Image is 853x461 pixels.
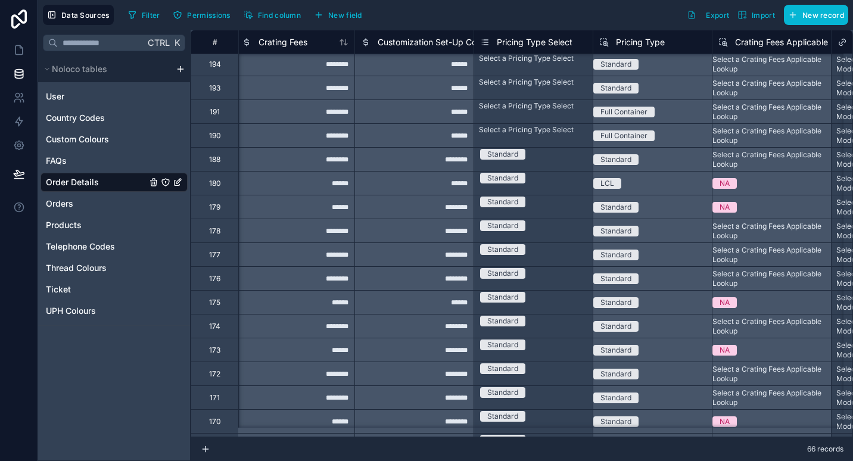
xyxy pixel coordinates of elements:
div: Standard [487,411,518,422]
div: 176 [209,274,220,284]
div: Select a Crating Fees Applicable Lookup [712,126,831,145]
div: Standard [487,173,518,183]
span: Export [706,11,729,20]
div: Select a Crating Fees Applicable Lookup [712,365,831,384]
button: Filter [123,6,164,24]
div: Select a Crating Fees Applicable Lookup [712,269,831,288]
div: 171 [210,393,220,403]
div: Select a Crating Fees Applicable Lookup [712,55,831,74]
div: NA [720,345,730,356]
div: NA [720,297,730,308]
div: Standard [600,154,631,165]
div: Standard [487,268,518,279]
div: Standard [600,297,631,308]
div: 174 [209,322,220,331]
div: 175 [209,298,220,307]
div: Standard [487,220,518,231]
span: Customization Set-Up Costs [378,36,488,48]
button: Permissions [169,6,234,24]
span: Data Sources [61,11,110,20]
div: # [200,38,229,46]
a: New record [779,5,848,25]
span: Import [752,11,775,20]
div: Full Container [600,130,647,141]
button: Find column [239,6,305,24]
div: 194 [209,60,221,69]
button: New field [310,6,366,24]
div: 190 [209,131,221,141]
div: 179 [209,203,220,212]
div: 170 [209,417,221,426]
div: Standard [487,339,518,350]
div: Standard [487,387,518,398]
div: Select a Pricing Type Select [479,54,574,63]
div: Standard [600,321,631,332]
span: Pricing Type Select [497,36,572,48]
div: Standard [600,416,631,427]
div: NA [720,178,730,189]
div: Standard [487,316,518,326]
div: Standard [487,292,518,303]
span: 66 records [807,444,843,454]
button: New record [784,5,848,25]
div: Select a Crating Fees Applicable Lookup [712,245,831,264]
div: Standard [600,345,631,356]
div: Standard [600,226,631,236]
div: 193 [209,83,220,93]
div: Standard [487,244,518,255]
div: Select a Crating Fees Applicable Lookup [712,388,831,407]
div: Standard [487,435,518,446]
div: NA [720,416,730,427]
div: LCL [600,178,614,189]
div: 172 [209,369,220,379]
div: Standard [487,363,518,374]
span: Find column [258,11,301,20]
div: Standard [487,197,518,207]
div: 178 [209,226,220,236]
div: Standard [600,369,631,379]
div: Select a Pricing Type Select [479,101,574,111]
span: Pricing Type [616,36,665,48]
div: Select a Pricing Type Select [479,77,574,87]
div: Select a Crating Fees Applicable Lookup [712,102,831,122]
div: Standard [600,250,631,260]
div: Standard [600,202,631,213]
div: 191 [210,107,220,117]
div: Select a Crating Fees Applicable Lookup [712,222,831,241]
button: Data Sources [43,5,114,25]
span: New field [328,11,362,20]
button: Export [683,5,733,25]
div: Standard [600,59,631,70]
span: K [173,39,181,47]
span: New record [802,11,844,20]
div: Standard [600,83,631,94]
span: Crating Fees [259,36,307,48]
div: Select a Crating Fees Applicable Lookup [712,317,831,336]
span: Ctrl [147,35,171,50]
div: Standard [600,393,631,403]
div: Select a Crating Fees Applicable Lookup [712,150,831,169]
div: 188 [209,155,220,164]
button: Import [733,5,779,25]
div: 177 [209,250,220,260]
a: Permissions [169,6,239,24]
div: 180 [209,179,221,188]
div: Select a Pricing Type Select [479,125,574,135]
div: Select a Crating Fees Applicable Lookup [712,79,831,98]
div: Standard [600,273,631,284]
div: Full Container [600,107,647,117]
span: Filter [142,11,160,20]
span: Permissions [187,11,230,20]
div: NA [720,202,730,213]
div: 173 [209,345,220,355]
div: Standard [487,149,518,160]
